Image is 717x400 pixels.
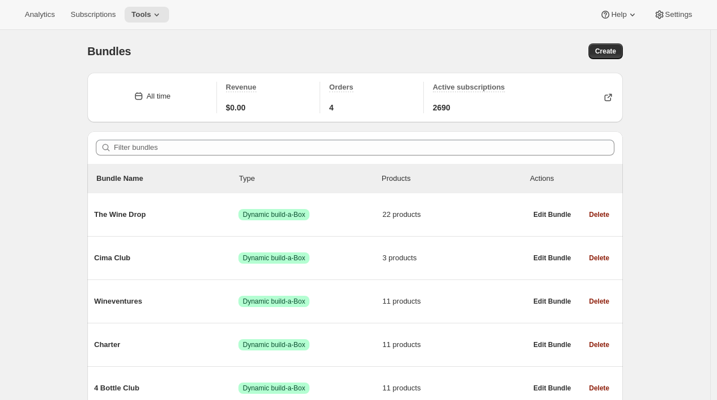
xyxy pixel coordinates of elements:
span: Wineventures [94,296,238,307]
button: Edit Bundle [526,207,578,223]
span: Analytics [25,10,55,19]
span: Charter [94,339,238,350]
button: Delete [582,294,616,309]
div: Actions [530,173,614,184]
span: $0.00 [226,102,246,113]
button: Edit Bundle [526,294,578,309]
span: 4 Bottle Club [94,383,238,394]
span: 11 products [383,296,527,307]
span: Edit Bundle [533,340,571,349]
span: Subscriptions [70,10,116,19]
span: Dynamic build-a-Box [243,340,306,349]
span: Edit Bundle [533,210,571,219]
span: Dynamic build-a-Box [243,254,306,263]
span: Cima Club [94,252,238,264]
span: 2690 [433,102,450,113]
span: Dynamic build-a-Box [243,384,306,393]
button: Edit Bundle [526,250,578,266]
span: Dynamic build-a-Box [243,210,306,219]
div: Type [239,173,382,184]
button: Create [588,43,623,59]
button: Delete [582,250,616,266]
span: Edit Bundle [533,297,571,306]
input: Filter bundles [114,140,614,155]
span: Create [595,47,616,56]
span: Delete [589,254,609,263]
span: 11 products [383,339,527,350]
span: 22 products [383,209,527,220]
span: Edit Bundle [533,384,571,393]
span: Tools [131,10,151,19]
span: Active subscriptions [433,83,505,91]
span: Edit Bundle [533,254,571,263]
button: Edit Bundle [526,337,578,353]
span: Orders [329,83,353,91]
span: Delete [589,210,609,219]
button: Subscriptions [64,7,122,23]
span: 11 products [383,383,527,394]
span: 4 [329,102,334,113]
p: Bundle Name [96,173,239,184]
button: Delete [582,337,616,353]
div: Products [382,173,524,184]
span: Delete [589,297,609,306]
div: All time [147,91,171,102]
span: Help [611,10,626,19]
button: Delete [582,207,616,223]
span: Revenue [226,83,256,91]
span: Bundles [87,45,131,57]
span: Delete [589,384,609,393]
span: Delete [589,340,609,349]
button: Settings [647,7,699,23]
button: Delete [582,380,616,396]
button: Analytics [18,7,61,23]
span: Settings [665,10,692,19]
span: The Wine Drop [94,209,238,220]
button: Tools [125,7,169,23]
span: Dynamic build-a-Box [243,297,306,306]
span: 3 products [383,252,527,264]
button: Help [593,7,644,23]
button: Edit Bundle [526,380,578,396]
